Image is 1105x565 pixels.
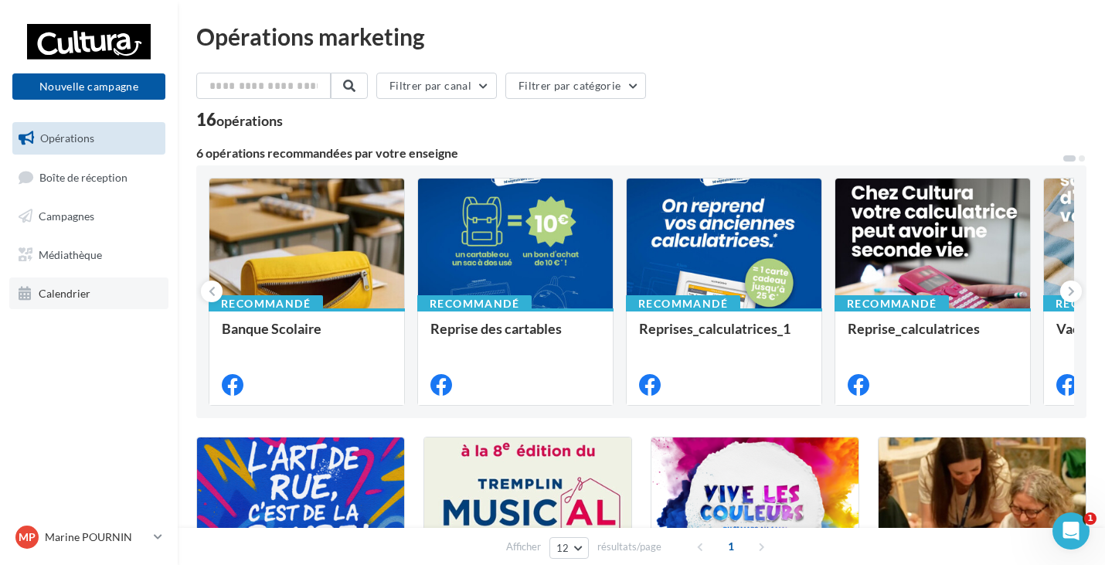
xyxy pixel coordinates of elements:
[626,295,740,312] div: Recommandé
[196,147,1062,159] div: 6 opérations recommandées par votre enseigne
[1052,512,1090,550] iframe: Intercom live chat
[39,248,102,261] span: Médiathèque
[556,542,569,554] span: 12
[835,295,949,312] div: Recommandé
[196,111,283,128] div: 16
[376,73,497,99] button: Filtrer par canal
[39,286,90,299] span: Calendrier
[549,537,589,559] button: 12
[719,534,743,559] span: 1
[40,131,94,145] span: Opérations
[848,320,980,337] span: Reprise_calculatrices
[9,239,168,271] a: Médiathèque
[505,73,646,99] button: Filtrer par catégorie
[639,320,790,337] span: Reprises_calculatrices_1
[417,295,532,312] div: Recommandé
[45,529,148,545] p: Marine POURNIN
[430,320,562,337] span: Reprise des cartables
[12,73,165,100] button: Nouvelle campagne
[9,161,168,194] a: Boîte de réception
[39,209,94,223] span: Campagnes
[222,320,321,337] span: Banque Scolaire
[1084,512,1096,525] span: 1
[9,122,168,155] a: Opérations
[597,539,661,554] span: résultats/page
[9,277,168,310] a: Calendrier
[209,295,323,312] div: Recommandé
[12,522,165,552] a: MP Marine POURNIN
[196,25,1086,48] div: Opérations marketing
[39,170,127,183] span: Boîte de réception
[506,539,541,554] span: Afficher
[9,200,168,233] a: Campagnes
[216,114,283,128] div: opérations
[19,529,36,545] span: MP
